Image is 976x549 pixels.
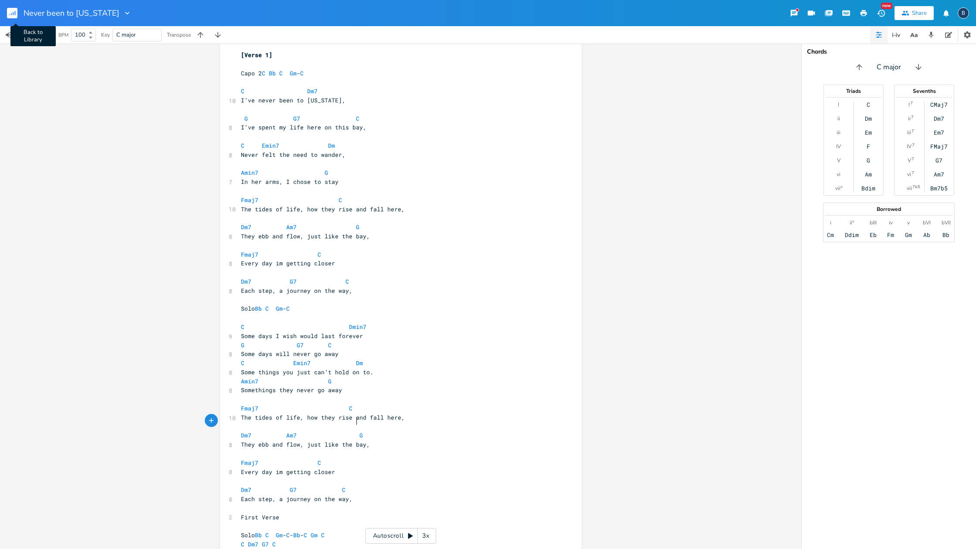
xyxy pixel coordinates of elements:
[418,528,434,544] div: 3x
[58,33,68,37] div: BPM
[934,171,944,178] div: Am7
[908,115,911,122] div: ii
[241,251,258,258] span: Fmaj7
[241,69,307,77] span: Capo 2 -
[241,341,244,349] span: G
[241,305,293,312] span: Solo -
[934,115,944,122] div: Dm7
[923,219,931,226] div: bVI
[290,278,297,285] span: G7
[837,157,840,164] div: V
[286,223,297,231] span: Am7
[930,185,948,192] div: Bm7b5
[845,231,859,238] div: Ddim
[359,431,363,439] span: G
[837,115,840,122] div: ii
[116,31,136,39] span: C major
[807,49,971,55] div: Chords
[339,196,342,204] span: C
[241,531,325,539] span: Solo - - -
[865,129,872,136] div: Em
[241,359,244,367] span: C
[838,101,839,108] div: I
[290,486,297,494] span: G7
[241,287,352,295] span: Each step, a journey on the way,
[241,123,366,131] span: I’ve spent my life here on this bay,
[830,219,831,226] div: i
[850,219,854,226] div: ii°
[887,231,894,238] div: Fm
[241,513,279,521] span: First Verse
[286,305,290,312] span: C
[241,441,370,448] span: They ebb and flow, just like the bay,
[241,368,373,376] span: Some things you just can’t hold on to.
[342,486,346,494] span: C
[942,219,951,226] div: bVII
[241,468,335,476] span: Every day im getting closer
[276,305,283,312] span: Gm
[290,69,297,77] span: Gm
[872,5,890,21] button: New
[265,305,269,312] span: C
[304,531,307,539] span: C
[907,171,911,178] div: vi
[865,171,872,178] div: Am
[958,3,969,23] button: B
[311,531,318,539] span: Gm
[867,101,870,108] div: C
[241,51,272,59] span: [Verse 1]
[269,69,276,77] span: Bb
[241,232,370,240] span: They ebb and flow, just like the bay,
[279,69,283,77] span: C
[241,459,258,467] span: Fmaj7
[241,413,405,421] span: The tides of life, how they rise and fall here,
[908,157,911,164] div: V
[356,359,363,367] span: Dm
[827,231,834,238] div: Cm
[912,156,914,163] sup: 7
[328,142,335,149] span: Dm
[356,115,359,122] span: C
[241,96,346,104] span: I’ve never been to [US_STATE],
[241,196,258,204] span: Fmaj7
[865,115,872,122] div: Dm
[241,278,251,285] span: Dm7
[241,332,363,340] span: Some days I wish would last forever
[923,231,930,238] div: Ab
[24,9,119,17] span: Never been to [US_STATE]
[241,404,258,412] span: Fmaj7
[241,87,244,95] span: C
[241,386,342,394] span: Somethings they never go away
[241,431,251,439] span: Dm7
[325,169,328,176] span: G
[912,128,914,135] sup: 7
[835,185,842,192] div: vii°
[241,205,405,213] span: The tides of life, how they rise and fall here,
[346,278,349,285] span: C
[870,219,877,226] div: bIII
[328,377,332,385] span: G
[307,87,318,95] span: Dm7
[101,32,110,37] div: Key
[912,142,915,149] sup: 7
[262,142,279,149] span: Emin7
[836,143,841,150] div: IV
[930,143,948,150] div: FMaj7
[912,183,920,190] sup: 7b5
[293,531,300,539] span: Bb
[908,101,910,108] div: I
[861,185,875,192] div: Bdim
[300,69,304,77] span: C
[837,129,840,136] div: iii
[907,185,912,192] div: vii
[7,3,24,24] button: Back to Library
[262,540,269,548] span: G7
[286,431,297,439] span: Am7
[241,350,339,358] span: Some days will never go away
[935,157,942,164] div: G7
[934,129,944,136] div: Em7
[167,32,191,37] div: Transpose
[877,62,901,72] span: C major
[241,540,244,548] span: C
[889,219,893,226] div: iv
